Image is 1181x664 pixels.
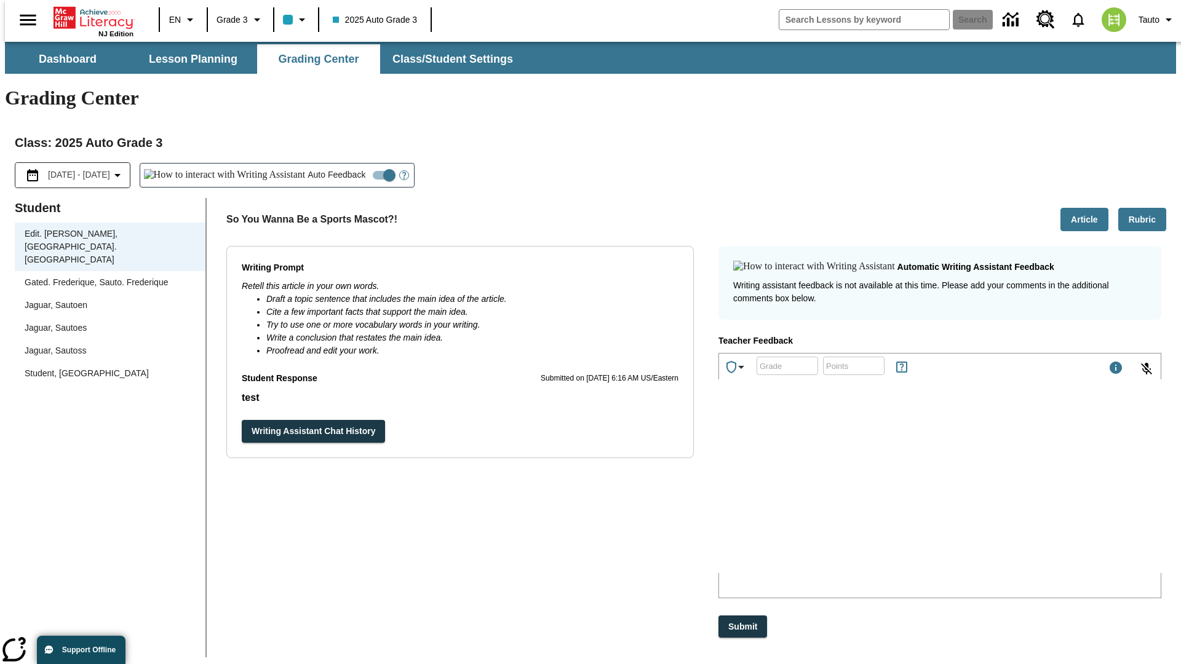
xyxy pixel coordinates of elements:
[1062,4,1094,36] a: Notifications
[132,44,255,74] button: Lesson Planning
[54,6,133,30] a: Home
[212,9,269,31] button: Grade: Grade 3, Select a grade
[15,317,205,339] div: Jaguar, Sautoes
[733,261,895,273] img: How to interact with Writing Assistant
[718,615,767,638] button: Submit
[1132,354,1161,384] button: Click to activate and allow voice recognition
[242,420,385,443] button: Writing Assistant Chat History
[5,42,1176,74] div: SubNavbar
[392,52,513,66] span: Class/Student Settings
[278,9,314,31] button: Class color is light blue. Change class color
[25,322,87,334] div: Jaguar, Sautoes
[217,14,248,26] span: Grade 3
[48,168,110,181] span: [DATE] - [DATE]
[25,367,149,380] div: Student, [GEOGRAPHIC_DATA]
[823,350,885,382] input: Points: Must be equal to or less than 25.
[169,14,181,26] span: EN
[62,646,116,654] span: Support Offline
[1108,360,1123,377] div: Maximum 1000 characters Press Escape to exit toolbar and use left and right arrow keys to access ...
[1029,3,1062,36] a: Resource Center, Will open in new tab
[823,357,885,375] div: Points: Must be equal to or less than 25.
[1102,7,1126,32] img: avatar image
[1139,14,1159,26] span: Tauto
[242,390,678,405] p: test
[394,164,414,187] button: Open Help for Writing Assistant
[10,2,46,38] button: Open side menu
[15,339,205,362] div: Jaguar, Sautoss
[25,227,196,266] div: Edit. [PERSON_NAME], [GEOGRAPHIC_DATA]. [GEOGRAPHIC_DATA]
[266,293,678,306] li: Draft a topic sentence that includes the main idea of the article.
[242,280,678,293] p: Retell this article in your own words.
[149,52,237,66] span: Lesson Planning
[25,344,86,357] div: Jaguar, Sautoss
[257,44,380,74] button: Grading Center
[541,373,678,385] p: Submitted on [DATE] 6:16 AM US/Eastern
[266,306,678,318] li: Cite a few important facts that support the main idea.
[242,372,317,385] p: Student Response
[719,355,754,379] button: Achievements
[757,357,818,375] div: Grade: Letters, numbers, %, + and - are allowed.
[226,212,397,227] p: So You Wanna Be a Sports Mascot?!
[25,276,168,289] div: Gated. Frederique, Sauto. Frederique
[39,52,97,66] span: Dashboard
[6,44,129,74] button: Dashboard
[15,271,205,294] div: Gated. Frederique, Sauto. Frederique
[757,350,818,382] input: Grade: Letters, numbers, %, + and - are allowed.
[15,223,205,271] div: Edit. [PERSON_NAME], [GEOGRAPHIC_DATA]. [GEOGRAPHIC_DATA]
[1060,208,1108,232] button: Article, Will open in new tab
[266,318,678,331] li: Try to use one or more vocabulary words in your writing.
[1118,208,1166,232] button: Rubric, Will open in new tab
[5,87,1176,109] h1: Grading Center
[5,44,524,74] div: SubNavbar
[144,169,306,181] img: How to interact with Writing Assistant
[779,10,949,30] input: search field
[25,299,87,312] div: Jaguar, Sautoen
[98,30,133,38] span: NJ Edition
[15,198,205,218] p: Student
[1134,9,1181,31] button: Profile/Settings
[733,279,1147,305] p: Writing assistant feedback is not available at this time. Please add your comments in the additio...
[110,168,125,183] svg: Collapse Date Range Filter
[164,9,203,31] button: Language: EN, Select a language
[37,636,125,664] button: Support Offline
[266,344,678,357] li: Proofread and edit your work.
[718,334,1161,348] p: Teacher Feedback
[15,294,205,317] div: Jaguar, Sautoen
[889,355,914,379] button: Rules for Earning Points and Achievements, Will open in new tab
[266,331,678,344] li: Write a conclusion that restates the main idea.
[1094,4,1134,36] button: Select a new avatar
[308,168,365,181] span: Auto Feedback
[242,390,678,405] p: Student Response
[897,261,1054,274] p: Automatic writing assistant feedback
[242,261,678,275] p: Writing Prompt
[15,133,1166,152] h2: Class : 2025 Auto Grade 3
[54,4,133,38] div: Home
[333,14,418,26] span: 2025 Auto Grade 3
[20,168,125,183] button: Select the date range menu item
[995,3,1029,37] a: Data Center
[383,44,523,74] button: Class/Student Settings
[278,52,359,66] span: Grading Center
[15,362,205,385] div: Student, [GEOGRAPHIC_DATA]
